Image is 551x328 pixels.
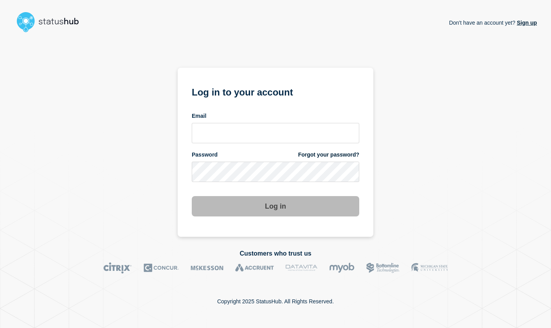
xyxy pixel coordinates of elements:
img: Citrix logo [103,262,132,274]
input: email input [192,123,359,143]
button: Log in [192,196,359,216]
img: McKesson logo [191,262,223,274]
img: MSU logo [411,262,448,274]
img: myob logo [329,262,355,274]
img: StatusHub logo [14,9,88,34]
img: DataVita logo [286,262,317,274]
span: Password [192,151,218,159]
img: Accruent logo [235,262,274,274]
a: Forgot your password? [298,151,359,159]
img: Bottomline logo [366,262,400,274]
span: Email [192,112,206,120]
img: Concur logo [144,262,179,274]
p: Don't have an account yet? [449,13,537,32]
input: password input [192,162,359,182]
h1: Log in to your account [192,84,359,99]
a: Sign up [515,20,537,26]
h2: Customers who trust us [14,250,537,257]
p: Copyright 2025 StatusHub. All Rights Reserved. [217,298,334,305]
